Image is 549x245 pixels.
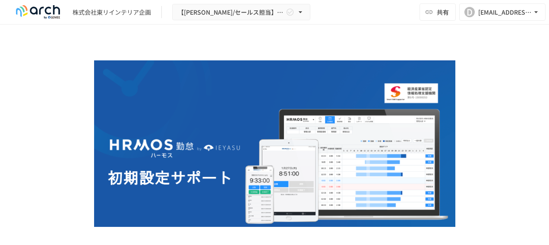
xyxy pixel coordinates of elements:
[178,7,284,18] span: 【[PERSON_NAME]/セールス担当】株式会社東リインテリア企画様_初期設定サポート
[459,3,546,21] button: D[EMAIL_ADDRESS][DOMAIN_NAME]
[478,7,532,18] div: [EMAIL_ADDRESS][DOMAIN_NAME]
[94,60,455,237] img: GdztLVQAPnGLORo409ZpmnRQckwtTrMz8aHIKJZF2AQ
[73,8,151,17] div: 株式会社東リインテリア企画
[172,4,310,21] button: 【[PERSON_NAME]/セールス担当】株式会社東リインテリア企画様_初期設定サポート
[10,5,66,19] img: logo-default@2x-9cf2c760.svg
[420,3,456,21] button: 共有
[464,7,475,17] div: D
[437,7,449,17] span: 共有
